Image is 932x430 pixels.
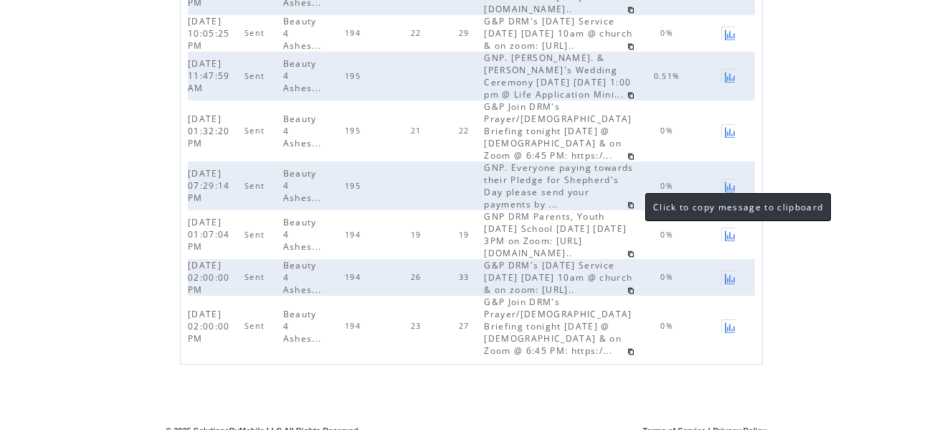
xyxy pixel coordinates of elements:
[188,113,230,149] span: [DATE] 01:32:20 PM
[484,52,631,101] span: GNP. [PERSON_NAME]. & [PERSON_NAME]'s Wedding Ceremony [DATE] [DATE] 1:00 pm @ Life Application M...
[345,126,364,136] span: 195
[484,296,632,357] span: G&P Join DRM's Prayer/[DEMOGRAPHIC_DATA] Briefing tonight [DATE] @ [DEMOGRAPHIC_DATA] & on Zoom @...
[283,15,325,52] span: Beauty 4 Ashes...
[660,272,677,282] span: 0%
[188,15,230,52] span: [DATE] 10:05:25 PM
[244,272,268,282] span: Sent
[188,216,230,253] span: [DATE] 01:07:04 PM
[345,272,364,282] span: 194
[283,259,325,296] span: Beauty 4 Ashes...
[244,230,268,240] span: Sent
[188,259,230,296] span: [DATE] 02:00:00 PM
[345,321,364,331] span: 194
[244,71,268,81] span: Sent
[345,181,364,191] span: 195
[244,126,268,136] span: Sent
[283,57,325,94] span: Beauty 4 Ashes...
[459,126,473,136] span: 22
[484,210,627,259] span: GNP DRM Parents, Youth [DATE] School [DATE] [DATE] 3PM on Zoom: [URL][DOMAIN_NAME]..
[484,101,632,162] span: G&P Join DRM's Prayer/[DEMOGRAPHIC_DATA] Briefing tonight [DATE] @ [DEMOGRAPHIC_DATA] & on Zoom @...
[345,28,364,38] span: 194
[188,308,230,345] span: [DATE] 02:00:00 PM
[345,71,364,81] span: 195
[459,230,473,240] span: 19
[411,28,425,38] span: 22
[660,181,677,191] span: 0%
[654,71,684,81] span: 0.51%
[660,230,677,240] span: 0%
[484,15,632,52] span: G&P DRM's [DATE] Service [DATE] [DATE] 10am @ church & on zoom: [URL]..
[411,126,425,136] span: 21
[244,181,268,191] span: Sent
[345,230,364,240] span: 194
[283,167,325,204] span: Beauty 4 Ashes...
[283,308,325,345] span: Beauty 4 Ashes...
[653,201,823,213] span: Click to copy message to clipboard
[188,57,230,94] span: [DATE] 11:47:59 AM
[188,167,230,204] span: [DATE] 07:29:14 PM
[484,162,633,210] span: GNP. Everyone paying towards their Pledge for Shepherd's Day please send your payments by ...
[283,216,325,253] span: Beauty 4 Ashes...
[484,259,632,296] span: G&P DRM's [DATE] Service [DATE] [DATE] 10am @ church & on zoom: [URL]..
[459,28,473,38] span: 29
[660,28,677,38] span: 0%
[660,321,677,331] span: 0%
[459,321,473,331] span: 27
[411,272,425,282] span: 26
[411,230,425,240] span: 19
[660,126,677,136] span: 0%
[244,321,268,331] span: Sent
[244,28,268,38] span: Sent
[283,113,325,149] span: Beauty 4 Ashes...
[459,272,473,282] span: 33
[411,321,425,331] span: 23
